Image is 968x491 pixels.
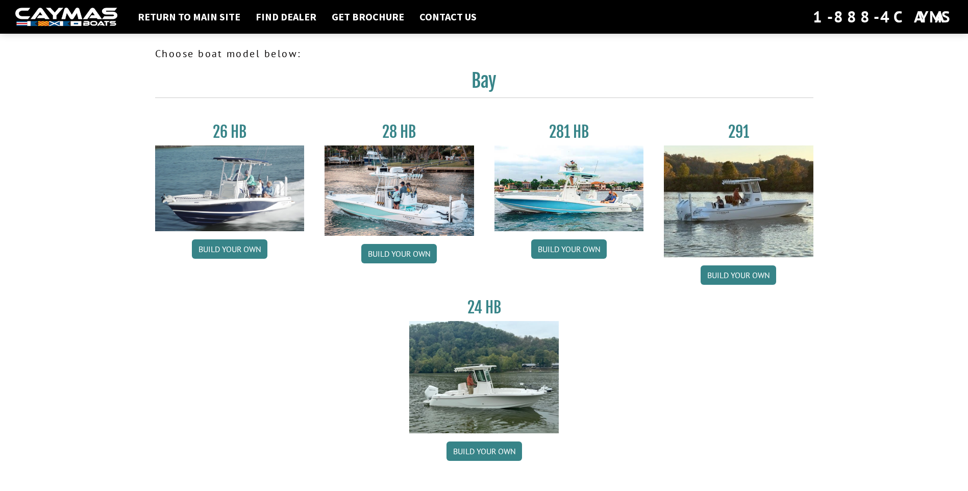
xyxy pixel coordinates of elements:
[664,122,813,141] h3: 291
[325,145,474,236] img: 28_hb_thumbnail_for_caymas_connect.jpg
[155,122,305,141] h3: 26 HB
[701,265,776,285] a: Build your own
[155,145,305,231] img: 26_new_photo_resized.jpg
[251,10,321,23] a: Find Dealer
[414,10,482,23] a: Contact Us
[155,69,813,98] h2: Bay
[494,122,644,141] h3: 281 HB
[133,10,245,23] a: Return to main site
[325,122,474,141] h3: 28 HB
[409,298,559,317] h3: 24 HB
[531,239,607,259] a: Build your own
[15,8,117,27] img: white-logo-c9c8dbefe5ff5ceceb0f0178aa75bf4bb51f6bca0971e226c86eb53dfe498488.png
[155,46,813,61] p: Choose boat model below:
[446,441,522,461] a: Build your own
[494,145,644,231] img: 28-hb-twin.jpg
[361,244,437,263] a: Build your own
[664,145,813,257] img: 291_Thumbnail.jpg
[192,239,267,259] a: Build your own
[813,6,953,28] div: 1-888-4CAYMAS
[409,321,559,433] img: 24_HB_thumbnail.jpg
[327,10,409,23] a: Get Brochure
